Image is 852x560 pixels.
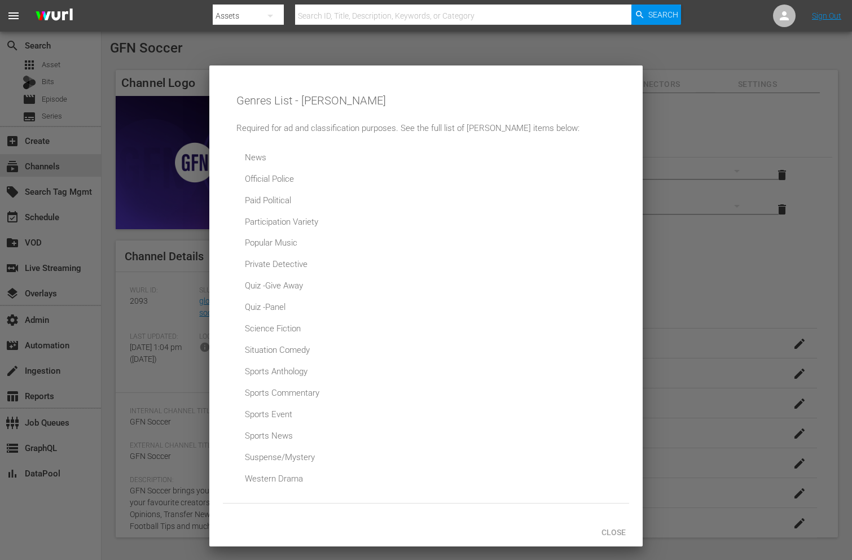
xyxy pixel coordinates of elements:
div: Sports Event [241,404,326,425]
span: Search [648,5,678,25]
span: menu [7,9,20,23]
div: Situation Comedy [241,340,326,361]
div: Sports Commentary [241,383,326,403]
div: Science Fiction [241,319,326,339]
div: Western Drama [241,469,326,489]
div: Sports Anthology [241,361,326,382]
div: Sports News [241,426,326,446]
div: Required for ad and classification purposes. See the full list of [PERSON_NAME] items below: [236,123,616,151]
div: Quiz -Panel [241,297,326,318]
img: ans4CAIJ8jUAAAAAAAAAAAAAAAAAAAAAAAAgQb4GAAAAAAAAAAAAAAAAAAAAAAAAJMjXAAAAAAAAAAAAAAAAAAAAAAAAgAT5G... [27,3,81,29]
div: Genres List - [PERSON_NAME] [236,93,616,109]
div: Participation Variety [241,212,326,232]
div: Official Police [241,169,326,189]
div: Quiz -Give Away [241,276,326,296]
div: Private Detective [241,255,326,275]
button: Close [589,522,638,542]
a: Sign Out [812,11,841,20]
div: Paid Political [241,190,326,211]
div: News [241,147,326,168]
div: Suspense/Mystery [241,447,326,467]
div: Popular Music [241,233,326,253]
span: Close [592,528,635,537]
button: Search [631,5,681,25]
